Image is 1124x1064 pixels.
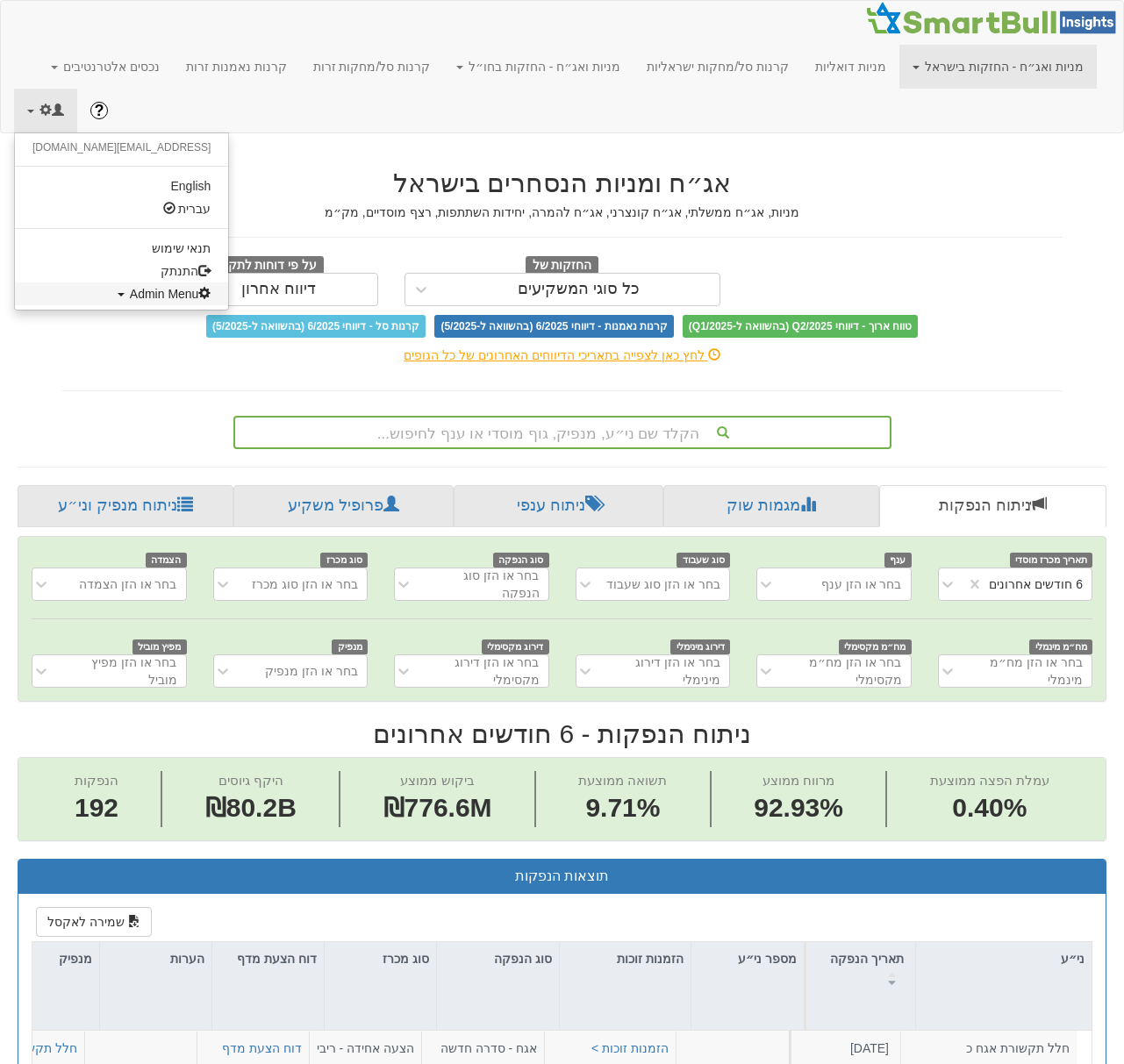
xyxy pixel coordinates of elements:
button: חלל תקשורת [8,1039,77,1057]
div: בחר או הזן דירוג מינימלי [605,653,721,689]
a: קרנות נאמנות זרות [173,45,300,89]
div: [DATE] [797,1039,889,1057]
span: תאריך מכרז מוסדי [1010,553,1092,568]
img: Smartbull [865,1,1123,36]
h3: תוצאות הנפקות [32,868,1092,884]
div: דיווח אחרון [241,281,316,298]
a: עברית [15,197,228,220]
div: סוג מכרז [325,942,436,975]
div: אגח - סדרה חדשה [429,1039,537,1057]
div: בחר או הזן מנפיק [265,662,358,680]
h2: אג״ח ומניות הנסחרים בישראל [62,168,1063,197]
button: שמירה לאקסל [36,907,152,937]
span: קרנות סל - דיווחי 6/2025 (בהשוואה ל-5/2025) [206,315,426,338]
div: בחר או הזן סוג שעבוד [606,575,720,593]
button: הזמנות זוכות > [591,1039,669,1057]
span: החזקות של [526,256,599,275]
span: עמלת הפצה ממוצעת [930,773,1049,788]
div: בחר או הזן מפיץ מוביל [61,653,177,689]
span: קרנות נאמנות - דיווחי 6/2025 (בהשוואה ל-5/2025) [434,315,673,338]
a: ניתוח הנפקות [879,485,1106,527]
div: הקלד שם ני״ע, מנפיק, גוף מוסדי או ענף לחיפוש... [235,418,890,447]
a: קרנות סל/מחקות זרות [300,45,444,89]
a: English [15,175,228,197]
a: מניות ואג״ח - החזקות בחו״ל [443,45,634,89]
div: בחר או הזן הצמדה [79,575,177,593]
div: בחר או הזן ענף [821,575,902,593]
a: מניות ואג״ח - החזקות בישראל [899,45,1097,89]
li: [EMAIL_ADDRESS][DOMAIN_NAME] [15,138,228,158]
div: חלל תקשורת אגח כ [908,1039,1070,1057]
span: ₪80.2B [205,793,297,822]
span: ענף [884,553,912,568]
div: דוח הצעת מדף [212,942,324,996]
div: בחר או הזן סוג מכרז [252,575,358,593]
a: קרנות סל/מחקות ישראליות [634,45,802,89]
span: 92.93% [754,789,843,827]
span: מפיץ מוביל [132,639,187,654]
a: ? [77,89,121,132]
a: התנתק [15,260,228,282]
div: תאריך הנפקה [806,942,915,996]
span: 0.40% [930,789,1049,827]
span: Admin Menu [130,287,211,301]
div: לחץ כאן לצפייה בתאריכי הדיווחים האחרונים של כל הגופים [49,346,1076,364]
a: ניתוח מנפיק וני״ע [18,485,233,527]
span: סוג שעבוד [677,553,730,568]
div: מספר ני״ע [691,942,804,975]
div: סוג הנפקה [437,942,559,975]
span: על פי דוחות לתקופה [202,256,324,275]
div: בחר או הזן מח״מ מינמלי [968,653,1084,689]
span: 192 [75,789,118,827]
span: תשואה ממוצעת [578,773,667,788]
div: 6 חודשים אחרונים [989,575,1083,593]
span: מח״מ מקסימלי [839,639,912,654]
h2: ניתוח הנפקות - 6 חודשים אחרונים [18,719,1106,748]
a: דוח הצעת מדף [222,1041,302,1055]
a: נכסים אלטרנטיבים [38,45,173,89]
a: מגמות שוק [663,485,880,527]
span: ? [94,102,104,119]
div: הזמנות זוכות [560,942,691,975]
a: ניתוח ענפי [454,485,663,527]
span: סוג מכרז [320,553,368,568]
span: דירוג מינימלי [670,639,730,654]
span: ₪776.6M [383,793,492,822]
span: ביקוש ממוצע [400,773,474,788]
span: מרווח ממוצע [762,773,834,788]
span: הצמדה [146,553,187,568]
a: מניות דואליות [802,45,899,89]
div: בחר או הזן סוג הנפקה [424,567,540,602]
a: פרופיל משקיע [233,485,455,527]
h5: מניות, אג״ח ממשלתי, אג״ח קונצרני, אג״ח להמרה, יחידות השתתפות, רצף מוסדיים, מק״מ [62,206,1063,219]
span: היקף גיוסים [218,773,283,788]
div: הערות [100,942,211,975]
span: מח״מ מינמלי [1029,639,1092,654]
span: הנפקות [75,773,118,788]
div: בחר או הזן מח״מ מקסימלי [786,653,902,689]
a: Admin Menu [15,282,228,305]
span: טווח ארוך - דיווחי Q2/2025 (בהשוואה ל-Q1/2025) [683,315,918,338]
span: 9.71% [578,789,667,827]
span: דירוג מקסימלי [482,639,549,654]
span: סוג הנפקה [493,553,549,568]
div: הצעה אחידה - ריבית [317,1039,414,1057]
div: בחר או הזן דירוג מקסימלי [424,653,540,689]
span: מנפיק [332,639,368,654]
div: כל סוגי המשקיעים [518,281,640,298]
a: תנאי שימוש [15,237,228,260]
div: ני״ע [916,942,1092,975]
